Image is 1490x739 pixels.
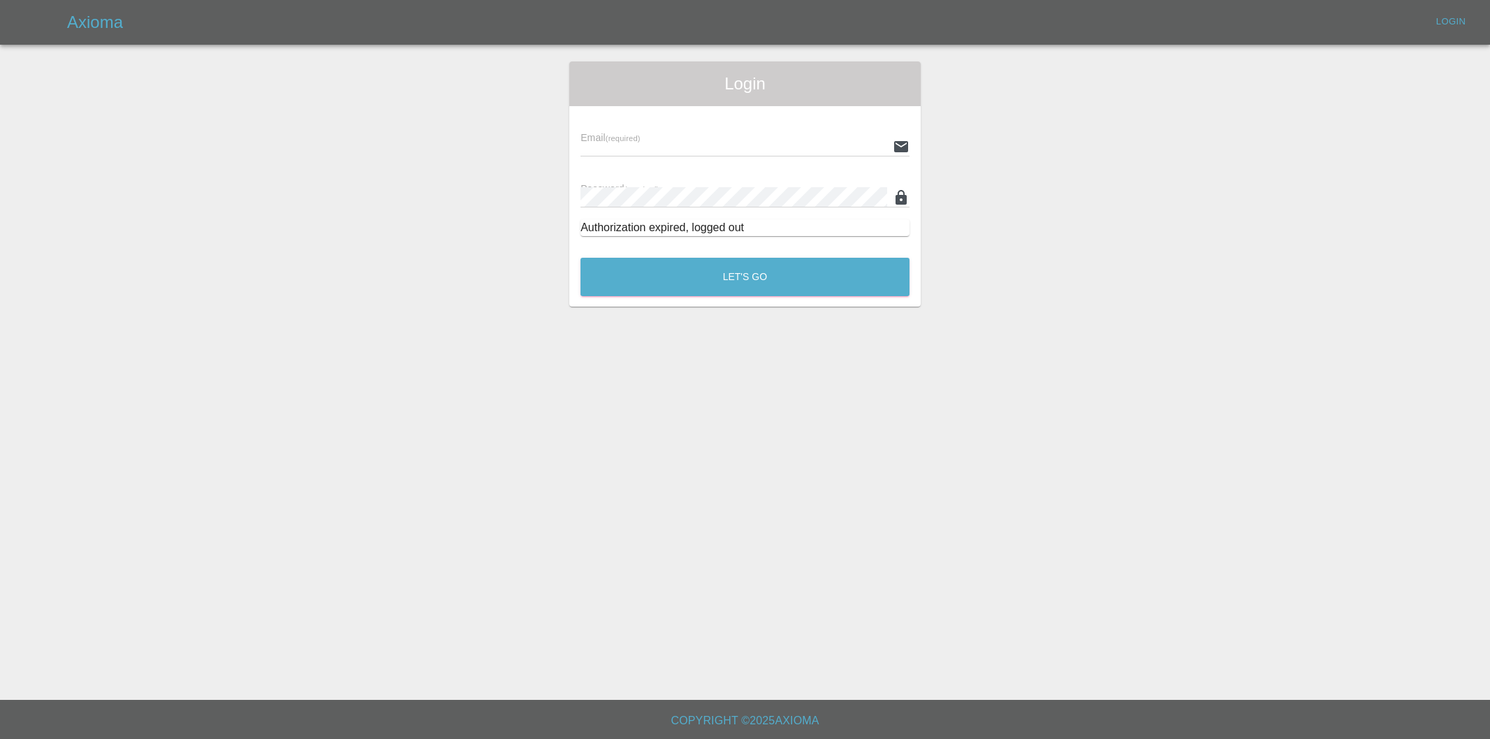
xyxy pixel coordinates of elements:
[580,73,910,95] span: Login
[1429,11,1473,33] a: Login
[11,711,1479,731] h6: Copyright © 2025 Axioma
[580,219,910,236] div: Authorization expired, logged out
[580,183,659,194] span: Password
[606,134,641,142] small: (required)
[625,185,659,193] small: (required)
[580,132,640,143] span: Email
[67,11,123,34] h5: Axioma
[580,258,910,296] button: Let's Go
